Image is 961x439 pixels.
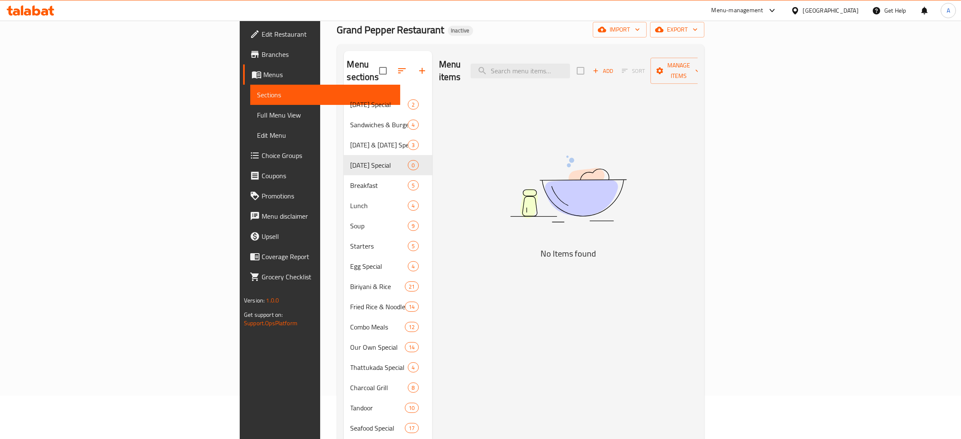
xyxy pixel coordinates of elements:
[344,398,432,418] div: Tandoor10
[263,70,394,80] span: Menus
[408,222,418,230] span: 9
[408,120,418,130] div: items
[412,61,432,81] button: Add section
[351,180,408,190] div: Breakfast
[947,6,950,15] span: A
[351,322,405,332] div: Combo Meals
[262,150,394,161] span: Choice Groups
[803,6,859,15] div: [GEOGRAPHIC_DATA]
[243,186,400,206] a: Promotions
[408,99,418,110] div: items
[344,115,432,135] div: Sandwiches & Burgers4
[351,221,408,231] span: Soup
[657,60,700,81] span: Manage items
[448,26,473,36] div: Inactive
[408,384,418,392] span: 8
[351,383,408,393] span: Charcoal Grill
[351,201,408,211] span: Lunch
[262,191,394,201] span: Promotions
[408,202,418,210] span: 4
[405,403,418,413] div: items
[374,62,392,80] span: Select all sections
[351,99,408,110] div: Ramadan Special
[262,49,394,59] span: Branches
[244,295,265,306] span: Version:
[344,357,432,377] div: Thattukada Special4
[351,302,405,312] span: Fried Rice & Noodles
[344,297,432,317] div: Fried Rice & Noodles14
[351,140,408,150] div: Onam & Vishu Special
[408,101,418,109] span: 2
[243,64,400,85] a: Menus
[593,22,647,37] button: import
[405,302,418,312] div: items
[243,166,400,186] a: Coupons
[262,29,394,39] span: Edit Restaurant
[262,211,394,221] span: Menu disclaimer
[616,64,650,78] span: Sort items
[351,120,408,130] span: Sandwiches & Burgers
[405,323,418,331] span: 12
[408,221,418,231] div: items
[337,20,444,39] span: Grand Pepper Restaurant
[405,303,418,311] span: 14
[243,206,400,226] a: Menu disclaimer
[344,155,432,175] div: [DATE] Special0
[650,22,704,37] button: export
[266,295,279,306] span: 1.0.0
[600,24,640,35] span: import
[405,283,418,291] span: 21
[408,201,418,211] div: items
[392,61,412,81] span: Sort sections
[405,281,418,292] div: items
[344,276,432,297] div: Biriyani & Rice21
[250,85,400,105] a: Sections
[589,64,616,78] button: Add
[243,267,400,287] a: Grocery Checklist
[351,261,408,271] span: Egg Special
[243,145,400,166] a: Choice Groups
[408,383,418,393] div: items
[244,318,297,329] a: Support.OpsPlatform
[408,160,418,170] div: items
[592,66,614,76] span: Add
[408,261,418,271] div: items
[250,125,400,145] a: Edit Menu
[405,404,418,412] span: 10
[408,141,418,149] span: 3
[405,423,418,433] div: items
[589,64,616,78] span: Add item
[344,94,432,115] div: [DATE] Special2
[351,140,408,150] span: [DATE] & [DATE] Special
[250,105,400,125] a: Full Menu View
[448,27,473,34] span: Inactive
[650,58,707,84] button: Manage items
[408,362,418,372] div: items
[351,99,408,110] span: [DATE] Special
[344,236,432,256] div: Starters5
[351,342,405,352] div: Our Own Special
[408,242,418,250] span: 5
[408,161,418,169] span: 0
[344,377,432,398] div: Charcoal Grill8
[351,362,408,372] div: Thattukada Special
[405,343,418,351] span: 14
[408,262,418,270] span: 4
[657,24,698,35] span: export
[463,133,674,245] img: dish.svg
[408,241,418,251] div: items
[712,5,763,16] div: Menu-management
[408,121,418,129] span: 4
[344,256,432,276] div: Egg Special4
[262,272,394,282] span: Grocery Checklist
[351,403,405,413] span: Tandoor
[351,241,408,251] span: Starters
[344,216,432,236] div: Soup9
[405,424,418,432] span: 17
[243,44,400,64] a: Branches
[243,246,400,267] a: Coverage Report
